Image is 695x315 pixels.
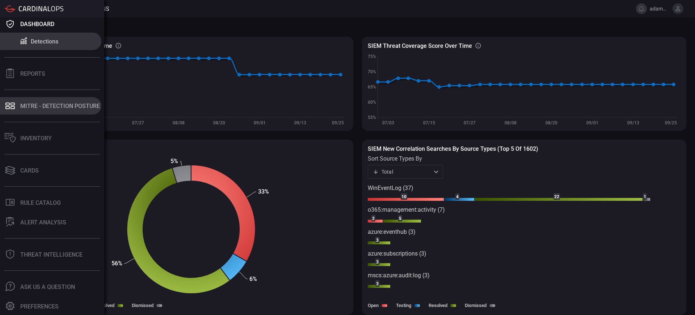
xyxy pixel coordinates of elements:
label: sort source types by [368,155,443,162]
text: WinEventLog (37) [368,185,413,191]
label: Open [368,303,379,308]
text: 5 [399,216,401,221]
label: Dismissed [132,303,153,308]
text: 5% [170,158,178,165]
text: 07/03 [382,120,394,125]
text: 56% [111,260,122,267]
div: Reports [20,70,45,77]
text: 10 [401,194,407,199]
text: 08/20 [546,120,557,125]
h3: SIEM Threat coverage score over time [368,42,472,49]
text: 22 [554,194,559,199]
text: 6% [249,275,257,282]
text: o365:management:activity (7) [368,206,445,213]
div: Ask Us A Question [20,283,75,290]
div: Detections [31,38,58,45]
div: MITRE - Detection Posture [20,103,100,109]
text: 1 [644,194,646,199]
h3: SIEM New correlation searches by source types (Top 5 of 1602) [368,145,681,152]
text: 60% [368,100,376,105]
text: 09/13 [627,120,639,125]
div: Cards [20,167,39,174]
div: ALERT ANALYSIS [20,219,66,226]
text: 3 [376,281,379,286]
div: Preferences [20,303,59,310]
label: Resolved [96,303,114,308]
div: Rule Catalog [20,199,61,206]
div: Threat Intelligence [20,251,83,258]
text: 2 [372,216,375,221]
text: 07/27 [464,120,476,125]
div: Dashboard [20,21,54,28]
text: 33% [258,188,269,195]
text: 65% [368,84,376,90]
div: Inventory [20,135,52,142]
text: 75% [368,54,376,59]
text: 08/20 [213,120,225,125]
text: 3 [376,238,379,243]
label: Dismissed [465,303,486,308]
text: 07/27 [132,120,144,125]
text: 08/08 [505,120,517,125]
div: Total [373,168,431,175]
text: mscs:azure:audit:log (3) [368,272,430,279]
label: Testing [396,303,411,308]
text: 08/08 [173,120,185,125]
text: azure:subscriptions (3) [368,250,426,257]
text: 70% [368,69,376,74]
text: 09/01 [586,120,598,125]
text: 07/15 [423,120,435,125]
text: 09/13 [294,120,306,125]
label: Resolved [429,303,447,308]
text: 4 [456,194,459,199]
text: 09/01 [254,120,266,125]
text: azure:eventhub (3) [368,228,416,235]
text: 3 [376,260,379,265]
text: 09/25 [332,120,344,125]
span: adammunger [650,6,670,12]
text: 09/25 [665,120,677,125]
text: 55% [368,115,376,120]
